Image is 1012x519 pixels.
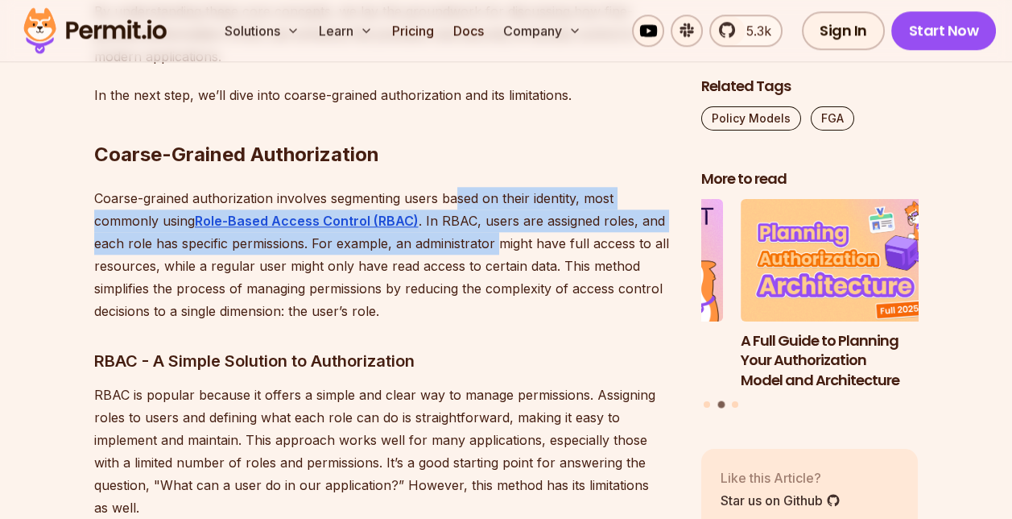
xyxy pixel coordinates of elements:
[701,170,919,190] h2: More to read
[701,200,919,411] div: Posts
[94,187,675,322] p: Coarse-grained authorization involves segmenting users based on their identity, most commonly usi...
[386,15,440,47] a: Pricing
[16,3,174,58] img: Permit logo
[811,107,854,131] a: FGA
[94,384,675,519] p: RBAC is popular because it offers a simple and clear way to manage permissions. Assigning roles t...
[312,15,379,47] button: Learn
[497,15,588,47] button: Company
[94,348,675,374] h3: RBAC - A Simple Solution to Authorization
[704,401,710,408] button: Go to slide 1
[94,84,675,106] p: In the next step, we’ll dive into coarse-grained authorization and its limitations.
[447,15,490,47] a: Docs
[741,200,958,322] img: A Full Guide to Planning Your Authorization Model and Architecture
[741,200,958,392] a: A Full Guide to Planning Your Authorization Model and ArchitectureA Full Guide to Planning Your A...
[732,401,738,408] button: Go to slide 3
[701,77,919,98] h2: Related Tags
[741,331,958,391] h3: A Full Guide to Planning Your Authorization Model and Architecture
[94,77,675,168] h2: Coarse-Grained Authorization
[709,15,783,47] a: 5.3k
[741,200,958,392] li: 2 of 3
[891,11,997,50] a: Start Now
[195,213,419,229] a: Role-Based Access Control (RBAC)
[701,107,801,131] a: Policy Models
[737,21,771,40] span: 5.3k
[218,15,306,47] button: Solutions
[717,401,725,409] button: Go to slide 2
[721,491,841,510] a: Star us on Github
[721,468,841,488] p: Like this Article?
[802,11,885,50] a: Sign In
